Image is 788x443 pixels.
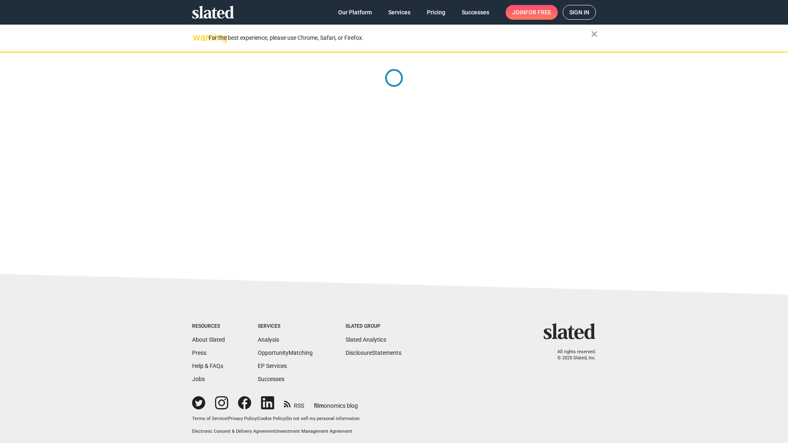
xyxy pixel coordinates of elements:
[258,349,313,356] a: OpportunityMatching
[332,5,378,20] a: Our Platform
[192,429,276,434] a: Electronic Consent & Delivery Agreement
[192,416,227,421] a: Terms of Service
[285,416,286,421] span: |
[589,29,599,39] mat-icon: close
[227,416,228,421] span: |
[277,429,352,434] a: Investment Management Agreement
[257,416,258,421] span: |
[314,402,324,409] span: film
[258,336,279,343] a: Analysis
[192,376,205,382] a: Jobs
[286,416,360,422] button: Do not sell my personal information
[192,323,225,330] div: Resources
[427,5,445,20] span: Pricing
[549,349,596,361] p: All rights reserved. © 2025 Slated, Inc.
[208,32,591,43] div: For the best experience, please use Chrome, Safari, or Firefox.
[192,349,206,356] a: Press
[284,397,304,410] a: RSS
[192,363,223,369] a: Help & FAQs
[276,429,277,434] span: |
[314,395,358,410] a: filmonomics blog
[462,5,489,20] span: Successes
[338,5,372,20] span: Our Platform
[388,5,410,20] span: Services
[346,349,401,356] a: DisclosureStatements
[258,416,285,421] a: Cookie Policy
[455,5,496,20] a: Successes
[512,5,551,20] span: Join
[382,5,417,20] a: Services
[346,323,401,330] div: Slated Group
[569,5,589,19] span: Sign in
[506,5,558,20] a: Joinfor free
[258,323,313,330] div: Services
[193,32,203,42] mat-icon: warning
[346,336,386,343] a: Slated Analytics
[420,5,452,20] a: Pricing
[258,376,284,382] a: Successes
[192,336,225,343] a: About Slated
[525,5,551,20] span: for free
[563,5,596,20] a: Sign in
[228,416,257,421] a: Privacy Policy
[258,363,287,369] a: EP Services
